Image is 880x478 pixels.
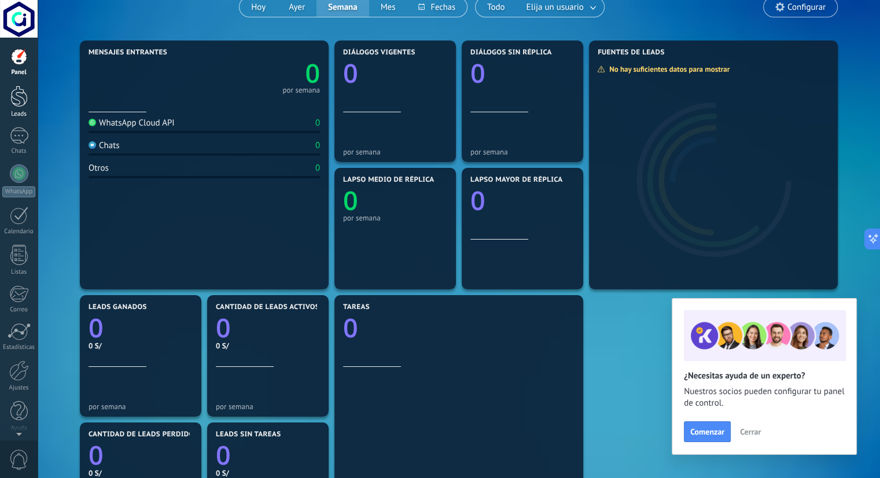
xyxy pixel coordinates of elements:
[2,186,35,197] div: WhatsApp
[89,163,109,174] div: Otros
[89,141,96,149] img: Chats
[343,49,415,57] span: Diálogos vigentes
[343,214,447,222] div: por semana
[470,148,575,156] div: por semana
[89,402,193,411] div: por semana
[89,119,96,126] img: WhatsApp Cloud API
[216,303,319,311] span: Cantidad de leads activos
[598,49,665,57] span: Fuentes de leads
[216,437,320,473] a: 0
[216,310,320,345] a: 0
[470,176,562,184] span: Lapso mayor de réplica
[282,87,320,93] div: por semana
[597,64,738,74] div: No hay suficientes datos para mostrar
[89,49,167,57] span: Mensajes entrantes
[89,310,104,345] text: 0
[89,437,104,473] text: 0
[343,303,370,311] span: Tareas
[470,56,485,91] text: 0
[2,269,36,276] div: Listas
[343,176,435,184] span: Lapso medio de réplica
[305,56,320,91] text: 0
[89,117,175,128] div: WhatsApp Cloud API
[2,228,36,236] div: Calendario
[89,431,198,439] span: Cantidad de leads perdidos
[690,428,724,436] span: Comenzar
[684,370,845,381] h2: ¿Necesitas ayuda de un experto?
[343,148,447,156] div: por semana
[470,183,485,218] text: 0
[2,111,36,118] div: Leads
[89,437,193,473] a: 0
[204,56,320,91] a: 0
[787,2,826,12] span: Configurar
[470,49,552,57] span: Diálogos sin réplica
[343,56,358,91] text: 0
[216,437,231,473] text: 0
[343,310,575,345] a: 0
[735,423,766,440] button: Cerrar
[315,140,320,151] div: 0
[343,310,358,345] text: 0
[216,310,231,345] text: 0
[216,341,320,351] div: 0 S/
[89,468,193,478] div: 0 S/
[740,428,761,436] span: Cerrar
[216,402,320,411] div: por semana
[2,69,36,76] div: Panel
[89,303,147,311] span: Leads ganados
[216,431,281,439] span: Leads sin tareas
[2,306,36,314] div: Correo
[89,341,193,351] div: 0 S/
[89,310,193,345] a: 0
[2,344,36,351] div: Estadísticas
[2,384,36,392] div: Ajustes
[2,148,36,155] div: Chats
[216,468,320,478] div: 0 S/
[684,386,845,409] span: Nuestros socios pueden configurar tu panel de control.
[315,163,320,174] div: 0
[89,140,120,151] div: Chats
[343,183,358,218] text: 0
[684,421,731,442] button: Comenzar
[315,117,320,128] div: 0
